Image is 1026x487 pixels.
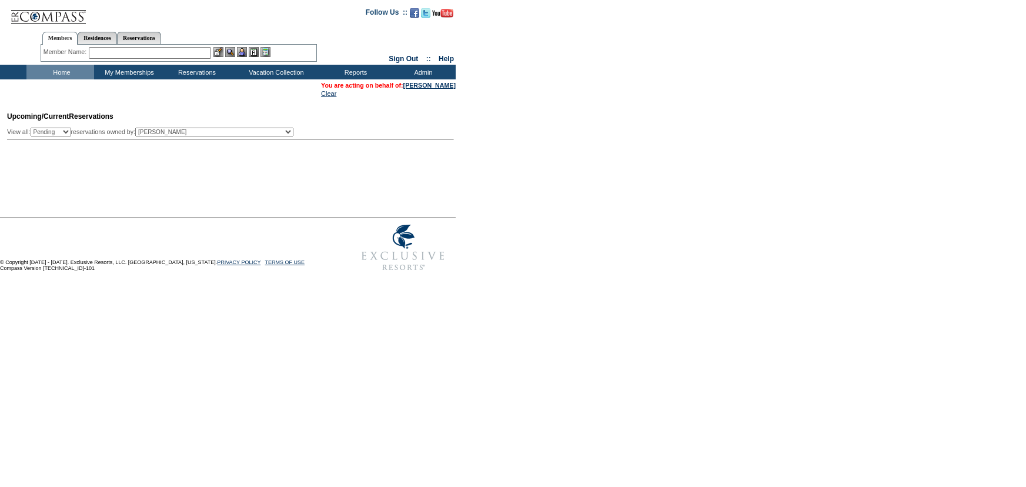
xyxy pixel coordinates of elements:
[320,65,388,79] td: Reports
[260,47,270,57] img: b_calculator.gif
[403,82,456,89] a: [PERSON_NAME]
[426,55,431,63] span: ::
[410,8,419,18] img: Become our fan on Facebook
[366,7,407,21] td: Follow Us ::
[388,65,456,79] td: Admin
[432,12,453,19] a: Subscribe to our YouTube Channel
[44,47,89,57] div: Member Name:
[7,128,299,136] div: View all: reservations owned by:
[432,9,453,18] img: Subscribe to our YouTube Channel
[117,32,161,44] a: Reservations
[225,47,235,57] img: View
[42,32,78,45] a: Members
[213,47,223,57] img: b_edit.gif
[350,218,456,277] img: Exclusive Resorts
[439,55,454,63] a: Help
[217,259,260,265] a: PRIVACY POLICY
[78,32,117,44] a: Residences
[410,12,419,19] a: Become our fan on Facebook
[237,47,247,57] img: Impersonate
[321,90,336,97] a: Clear
[94,65,162,79] td: My Memberships
[265,259,305,265] a: TERMS OF USE
[249,47,259,57] img: Reservations
[421,12,430,19] a: Follow us on Twitter
[7,112,69,121] span: Upcoming/Current
[7,112,113,121] span: Reservations
[389,55,418,63] a: Sign Out
[321,82,456,89] span: You are acting on behalf of:
[229,65,320,79] td: Vacation Collection
[421,8,430,18] img: Follow us on Twitter
[26,65,94,79] td: Home
[162,65,229,79] td: Reservations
